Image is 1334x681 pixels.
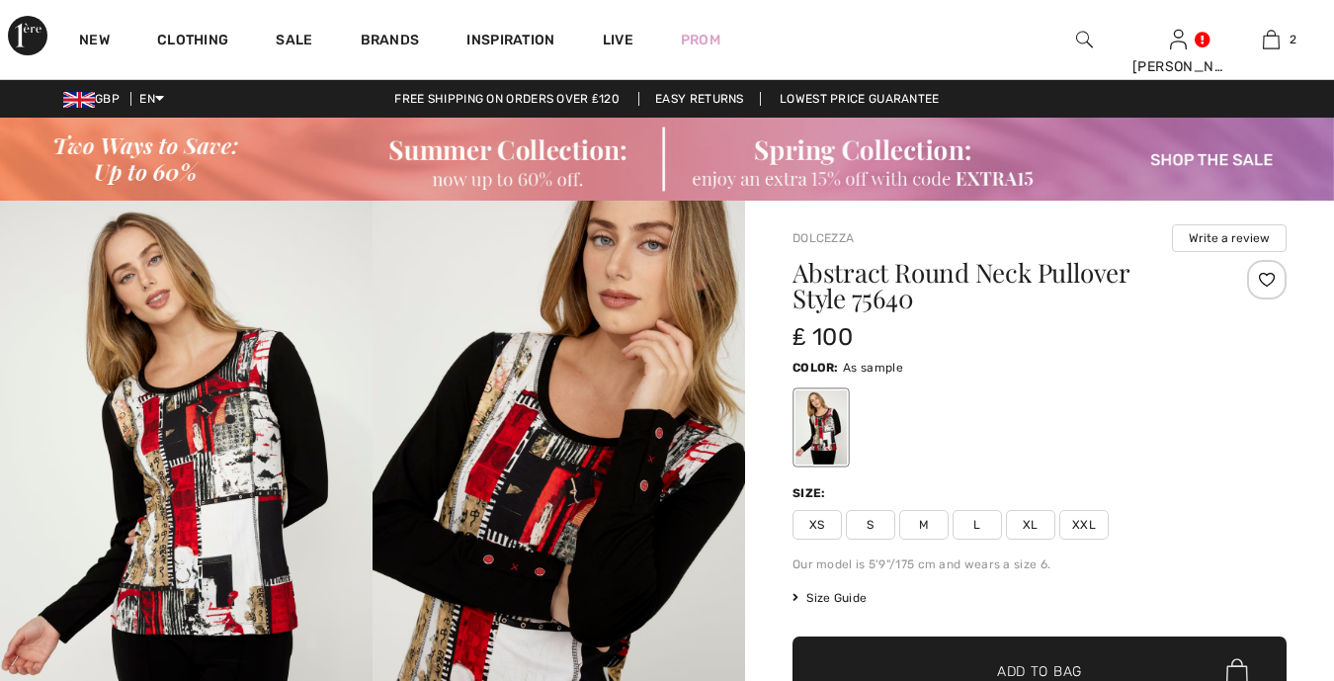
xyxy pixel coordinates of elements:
span: Size Guide [792,589,867,607]
span: 2 [1290,31,1296,48]
span: GBP [63,92,127,106]
a: Clothing [157,32,228,52]
img: My Info [1170,28,1187,51]
div: [PERSON_NAME] [1132,56,1224,77]
a: Live [603,30,633,50]
img: My Bag [1263,28,1280,51]
div: As sample [795,391,847,466]
a: Brands [361,32,420,52]
a: Dolcezza [792,231,854,245]
a: Sale [276,32,312,52]
iframe: Opens a widget where you can find more information [1208,533,1314,582]
span: XS [792,510,842,540]
span: Inspiration [466,32,554,52]
span: As sample [843,361,903,375]
a: Lowest Price Guarantee [764,92,956,106]
a: Free shipping on orders over ₤120 [378,92,635,106]
span: S [846,510,895,540]
div: Size: [792,484,830,502]
img: 1ère Avenue [8,16,47,55]
img: search the website [1076,28,1093,51]
div: Our model is 5'9"/175 cm and wears a size 6. [792,555,1287,573]
a: Sign In [1170,30,1187,48]
span: XXL [1059,510,1109,540]
a: New [79,32,110,52]
button: Write a review [1172,224,1287,252]
span: XL [1006,510,1055,540]
img: UK Pound [63,92,95,108]
span: ₤ 100 [792,323,853,351]
a: Easy Returns [638,92,761,106]
span: L [953,510,1002,540]
h1: Abstract Round Neck Pullover Style 75640 [792,260,1205,311]
a: 2 [1226,28,1318,51]
a: Prom [681,30,720,50]
span: EN [139,92,164,106]
span: Color: [792,361,839,375]
span: M [899,510,949,540]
